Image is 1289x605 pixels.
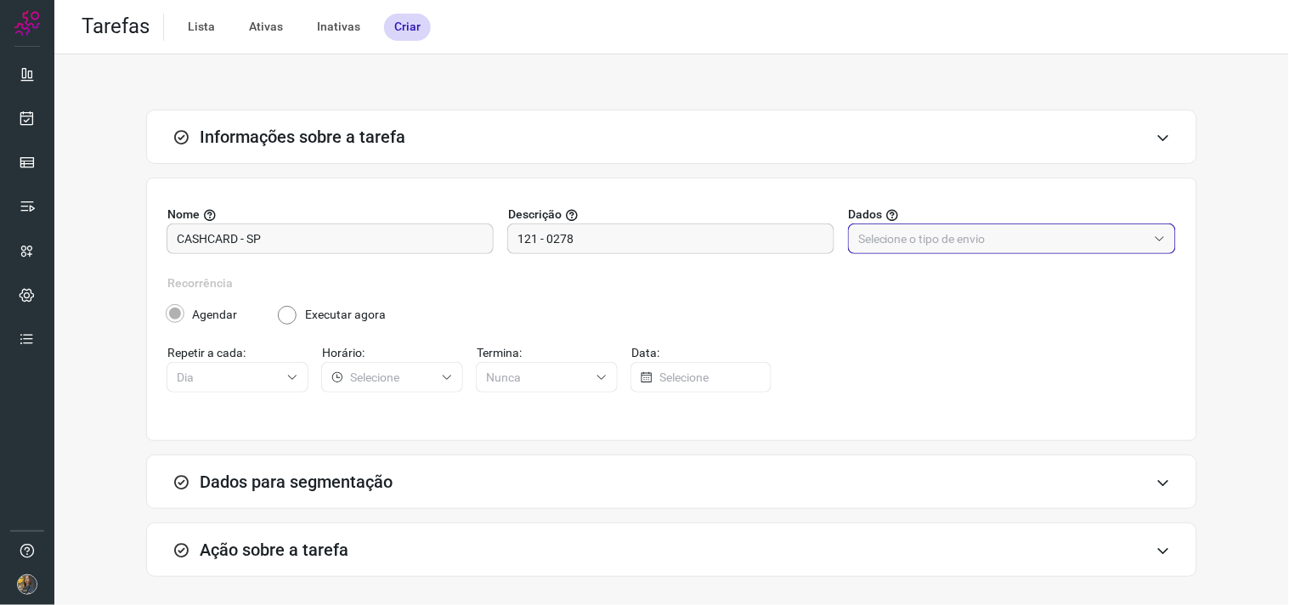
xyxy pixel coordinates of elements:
[178,14,225,41] div: Lista
[167,344,308,362] label: Repetir a cada:
[239,14,293,41] div: Ativas
[631,344,772,362] label: Data:
[486,363,589,392] input: Selecione
[384,14,431,41] div: Criar
[849,206,883,223] span: Dados
[477,344,618,362] label: Termina:
[200,540,348,560] h3: Ação sobre a tarefa
[858,224,1147,253] input: Selecione o tipo de envio
[192,306,237,324] label: Agendar
[350,363,434,392] input: Selecione
[14,10,40,36] img: Logo
[200,472,393,492] h3: Dados para segmentação
[167,274,1176,292] label: Recorrência
[517,224,824,253] input: Forneça uma breve descrição da sua tarefa.
[659,363,761,392] input: Selecione
[305,306,386,324] label: Executar agora
[307,14,370,41] div: Inativas
[177,224,483,253] input: Digite o nome para a sua tarefa.
[167,206,200,223] span: Nome
[177,363,280,392] input: Selecione
[200,127,405,147] h3: Informações sobre a tarefa
[82,14,150,39] h2: Tarefas
[508,206,562,223] span: Descrição
[17,574,37,595] img: 7a73bbd33957484e769acd1c40d0590e.JPG
[322,344,463,362] label: Horário:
